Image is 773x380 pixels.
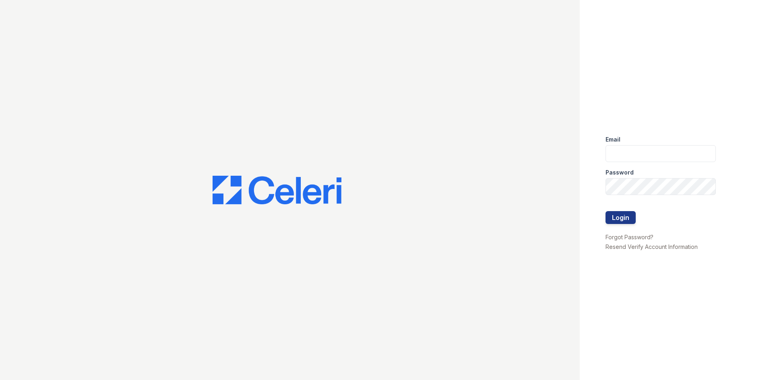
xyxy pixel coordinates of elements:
[606,243,698,250] a: Resend Verify Account Information
[606,168,634,177] label: Password
[606,136,620,144] label: Email
[606,234,653,240] a: Forgot Password?
[606,211,636,224] button: Login
[213,176,341,205] img: CE_Logo_Blue-a8612792a0a2168367f1c8372b55b34899dd931a85d93a1a3d3e32e68fde9ad4.png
